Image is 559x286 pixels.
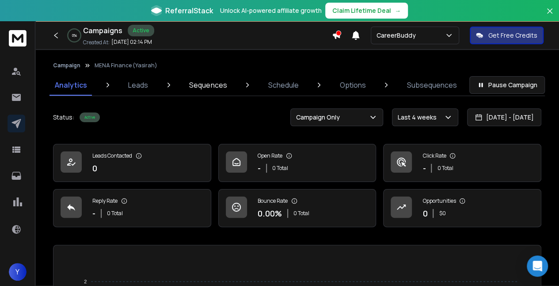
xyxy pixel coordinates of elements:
[258,207,282,220] p: 0.00 %
[422,207,427,220] p: 0
[422,152,446,159] p: Click Rate
[92,152,132,159] p: Leads Contacted
[111,39,152,46] p: [DATE] 02:14 PM
[95,62,157,69] p: MENA Finance (Yasirah)
[49,74,92,96] a: Analytics
[92,207,95,220] p: -
[189,80,227,90] p: Sequences
[53,113,74,122] p: Status:
[422,162,426,174] p: -
[107,210,123,217] p: 0 Total
[83,25,122,36] h1: Campaigns
[422,197,456,205] p: Opportunities
[80,112,100,122] div: Active
[467,108,541,126] button: [DATE] - [DATE]
[293,210,309,217] p: 0 Total
[92,197,118,205] p: Reply Rate
[53,144,211,182] a: Leads Contacted0
[128,25,154,36] div: Active
[55,80,87,90] p: Analytics
[268,80,299,90] p: Schedule
[92,162,97,174] p: 0
[258,197,288,205] p: Bounce Rate
[296,113,343,122] p: Campaign Only
[53,189,211,227] a: Reply Rate-0 Total
[9,263,27,281] button: Y
[383,144,541,182] a: Click Rate-0 Total
[218,144,376,182] a: Open Rate-0 Total
[72,33,77,38] p: 0 %
[325,3,408,19] button: Claim Lifetime Deal→
[263,74,304,96] a: Schedule
[184,74,232,96] a: Sequences
[128,80,148,90] p: Leads
[258,152,282,159] p: Open Rate
[383,189,541,227] a: Opportunities0$0
[544,5,555,27] button: Close banner
[165,5,213,16] span: ReferralStack
[402,74,462,96] a: Subsequences
[83,39,110,46] p: Created At:
[439,210,445,217] p: $ 0
[395,6,401,15] span: →
[407,80,457,90] p: Subsequences
[469,76,545,94] button: Pause Campaign
[220,6,322,15] p: Unlock AI-powered affiliate growth
[53,62,80,69] button: Campaign
[218,189,376,227] a: Bounce Rate0.00%0 Total
[84,279,87,284] tspan: 2
[398,113,440,122] p: Last 4 weeks
[272,165,288,172] p: 0 Total
[437,165,453,172] p: 0 Total
[340,80,366,90] p: Options
[527,255,548,277] div: Open Intercom Messenger
[123,74,153,96] a: Leads
[488,31,537,40] p: Get Free Credits
[470,27,544,44] button: Get Free Credits
[376,31,419,40] p: CareerBuddy
[335,74,371,96] a: Options
[258,162,261,174] p: -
